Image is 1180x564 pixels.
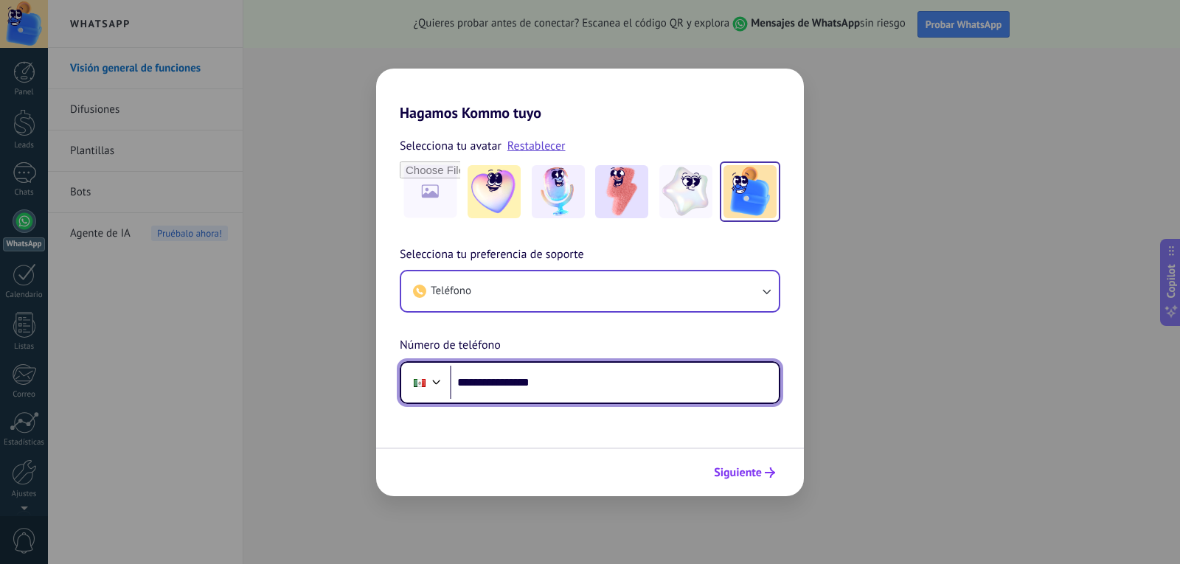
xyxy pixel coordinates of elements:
[595,165,648,218] img: -3.jpeg
[714,467,762,478] span: Siguiente
[401,271,779,311] button: Teléfono
[376,69,804,122] h2: Hagamos Kommo tuyo
[400,136,502,156] span: Selecciona tu avatar
[532,165,585,218] img: -2.jpeg
[400,246,584,265] span: Selecciona tu preferencia de soporte
[406,367,434,398] div: Mexico: + 52
[723,165,777,218] img: -5.jpeg
[468,165,521,218] img: -1.jpeg
[431,284,471,299] span: Teléfono
[659,165,712,218] img: -4.jpeg
[707,460,782,485] button: Siguiente
[507,139,566,153] a: Restablecer
[400,336,501,355] span: Número de teléfono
